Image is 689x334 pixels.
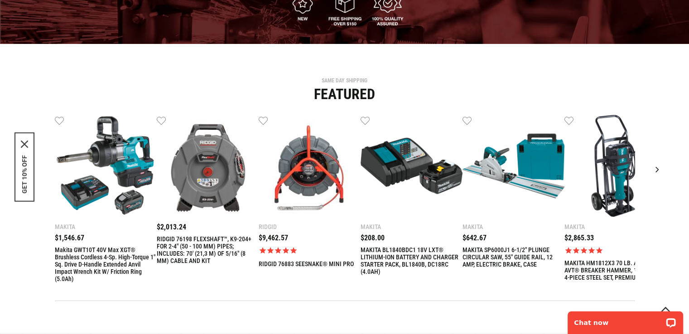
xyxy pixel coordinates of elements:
[21,78,669,83] div: SAME DAY SHIPPING
[21,155,28,194] button: GET 10% OFF
[157,223,186,231] span: $2,013.24
[259,115,361,217] img: RIDGID 76883 SEESNAKE® MINI PRO
[55,224,157,230] div: Makita
[361,234,385,242] span: $208.00
[55,115,157,217] img: Makita GWT10T 40V max XGT® Brushless Cordless 4‑Sp. High‑Torque 1" Sq. Drive D‑Handle Extended An...
[361,115,463,217] img: MAKITA BL1840BDC1 18V LXT® LITHIUM-ION BATTERY AND CHARGER STARTER PACK, BL1840B, DC18RC (4.0AH)
[562,305,689,334] iframe: LiveChat chat widget
[463,224,564,230] div: Makita
[21,87,669,101] div: Featured
[55,115,157,219] a: Makita GWT10T 40V max XGT® Brushless Cordless 4‑Sp. High‑Torque 1" Sq. Drive D‑Handle Extended An...
[361,246,463,275] a: MAKITA BL1840BDC1 18V LXT® LITHIUM-ION BATTERY AND CHARGER STARTER PACK, BL1840B, DC18RC (4.0AH)
[259,224,361,230] div: Ridgid
[259,234,288,242] span: $9,462.57
[463,234,487,242] span: $642.67
[157,235,259,264] a: RIDGID 76198 FLEXSHAFT™, K9-204+ FOR 2-4" (50 - 100 MM) PIPES; INCLUDES: 70' (21,3 M) OF 5/16" (8...
[21,141,28,148] svg: close icon
[564,224,666,230] div: Makita
[55,234,84,242] span: $1,546.67
[564,246,666,255] span: Rated 5.0 out of 5 stars 1 reviews
[157,115,259,219] a: RIDGID 76198 FLEXSHAFT™, K9-204+ FOR 2-4
[55,246,157,282] a: Makita GWT10T 40V max XGT® Brushless Cordless 4‑Sp. High‑Torque 1" Sq. Drive D‑Handle Extended An...
[157,115,259,217] img: RIDGID 76198 FLEXSHAFT™, K9-204+ FOR 2-4
[21,141,28,148] button: Close
[463,115,564,219] a: MAKITA SP6000J1 6-1/2" PLUNGE CIRCULAR SAW, 55" GUIDE RAIL, 12 AMP, ELECTRIC BRAKE, CASE
[564,115,666,217] img: MAKITA HM1812X3 70 LB. ADVANCED AVT® BREAKER HAMMER, 1-1/8" HEX, 4-PIECE STEEL SET, PREMIUM CART
[259,260,354,267] a: RIDGID 76883 SEESNAKE® MINI PRO
[259,115,361,219] a: RIDGID 76883 SEESNAKE® MINI PRO
[564,259,666,281] a: MAKITA HM1812X3 70 LB. ADVANCED AVT® BREAKER HAMMER, 1-1/8" HEX, 4-PIECE STEEL SET, PREMIUM CART
[361,115,463,219] a: MAKITA BL1840BDC1 18V LXT® LITHIUM-ION BATTERY AND CHARGER STARTER PACK, BL1840B, DC18RC (4.0AH)
[564,234,594,242] span: $2,865.33
[361,224,463,230] div: Makita
[463,246,564,268] a: MAKITA SP6000J1 6-1/2" PLUNGE CIRCULAR SAW, 55" GUIDE RAIL, 12 AMP, ELECTRIC BRAKE, CASE
[463,115,564,217] img: MAKITA SP6000J1 6-1/2" PLUNGE CIRCULAR SAW, 55" GUIDE RAIL, 12 AMP, ELECTRIC BRAKE, CASE
[259,246,361,255] span: Rated 5.0 out of 5 stars 1 reviews
[564,115,666,219] a: MAKITA HM1812X3 70 LB. ADVANCED AVT® BREAKER HAMMER, 1-1/8" HEX, 4-PIECE STEEL SET, PREMIUM CART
